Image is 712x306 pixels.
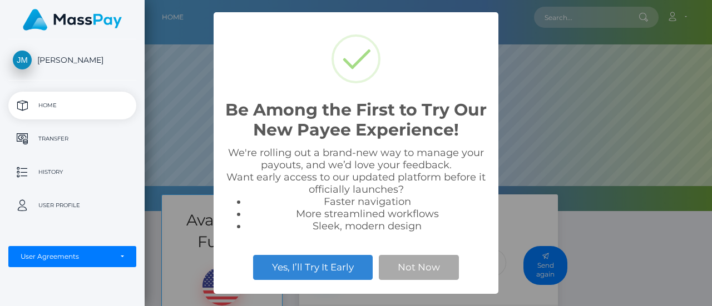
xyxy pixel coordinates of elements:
[8,55,136,65] span: [PERSON_NAME]
[253,255,373,279] button: Yes, I’ll Try It Early
[8,246,136,267] button: User Agreements
[13,164,132,180] p: History
[225,100,487,140] h2: Be Among the First to Try Our New Payee Experience!
[247,208,487,220] li: More streamlined workflows
[247,195,487,208] li: Faster navigation
[21,252,112,261] div: User Agreements
[23,9,122,31] img: MassPay
[13,97,132,114] p: Home
[379,255,459,279] button: Not Now
[13,131,132,147] p: Transfer
[225,147,487,232] div: We're rolling out a brand-new way to manage your payouts, and we’d love your feedback. Want early...
[247,220,487,232] li: Sleek, modern design
[13,197,132,214] p: User Profile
